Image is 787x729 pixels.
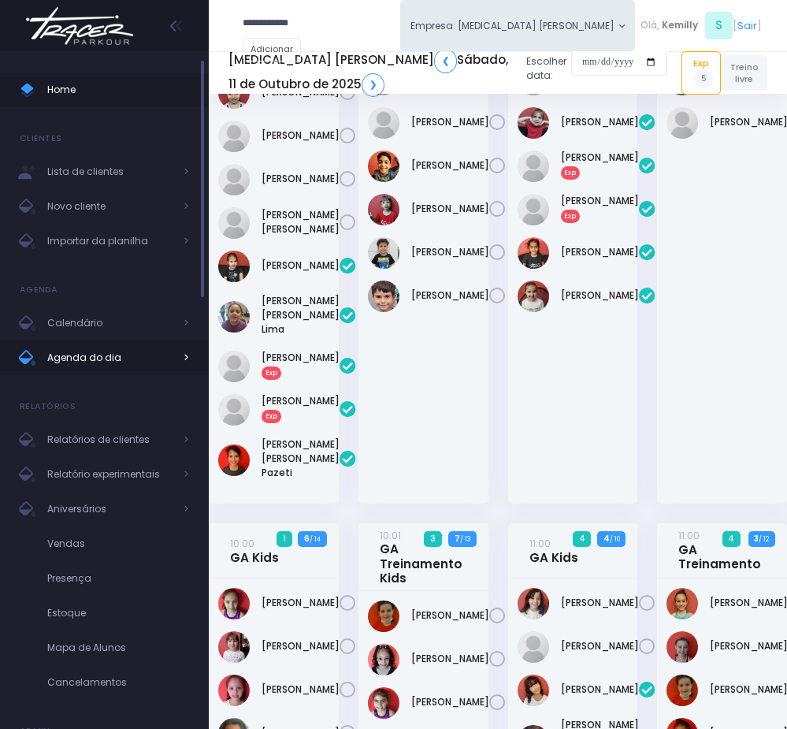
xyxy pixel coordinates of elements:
[411,695,489,709] a: [PERSON_NAME]
[218,675,250,706] img: Julia Figueiredo
[218,164,250,195] img: Manuela Lopes Canova
[737,18,757,33] a: Sair
[610,534,620,544] small: / 10
[411,288,489,303] a: [PERSON_NAME]
[228,44,667,101] div: Escolher data:
[20,274,58,306] h4: Agenda
[47,348,173,368] span: Agenda do dia
[218,631,250,663] img: Isabella Dominici Andrade
[262,294,340,337] a: [PERSON_NAME] [PERSON_NAME] Lima
[262,366,281,379] span: Exp
[518,194,549,225] img: Lívia Queiroz
[20,123,61,154] h4: Clientes
[759,534,769,544] small: / 12
[218,444,250,476] img: Maria Luísa Pazeti
[561,166,581,179] span: Exp
[47,313,173,333] span: Calendário
[411,115,489,129] a: [PERSON_NAME]
[243,38,301,61] a: Adicionar
[666,631,698,663] img: Clara Venegas
[694,69,713,88] span: 5
[640,18,659,32] span: Olá,
[455,533,460,545] strong: 7
[47,430,173,450] span: Relatórios de clientes
[411,245,489,259] a: [PERSON_NAME]
[368,687,399,719] img: MILENA GERLIN DOS SANTOS
[561,683,639,697] a: [PERSON_NAME]
[662,18,698,32] span: Kemilly
[561,210,581,222] span: Exp
[20,391,76,422] h4: Relatórios
[304,533,310,545] strong: 6
[262,639,340,653] a: [PERSON_NAME]
[368,644,399,675] img: Giovanna Almeida Lima
[529,536,578,565] a: 11:00GA Kids
[411,608,489,623] a: [PERSON_NAME]
[262,208,340,236] a: [PERSON_NAME] [PERSON_NAME]
[460,534,470,544] small: / 13
[368,107,399,139] img: Lucas Marques
[678,528,761,571] a: 11:00GA Treinamento
[262,172,340,186] a: [PERSON_NAME]
[277,531,291,547] span: 1
[47,499,173,519] span: Aniversários
[218,301,250,333] img: Ana Clara Vicalvi DOliveira Lima
[573,531,591,547] span: 4
[666,588,698,619] img: Carolina hamze beydoun del pino
[262,128,340,143] a: [PERSON_NAME]
[424,531,441,547] span: 3
[230,536,279,565] a: 10:00GA Kids
[380,528,462,586] a: 10:01GA Treinamento Kids
[635,9,767,42] div: [ ]
[47,568,189,589] span: Presença
[262,351,340,379] a: [PERSON_NAME]Exp
[47,231,173,251] span: Importar da planilha
[262,596,340,610] a: [PERSON_NAME]
[561,151,639,179] a: [PERSON_NAME]Exp
[411,202,489,216] a: [PERSON_NAME]
[47,162,173,182] span: Lista de clientes
[362,73,384,97] a: ❯
[218,351,250,382] img: Isabela kezam
[368,194,399,225] img: Miguel Antunes Castilho
[218,207,250,239] img: Manuela Quintilio Gonçalves Silva
[666,675,698,706] img: Giovana Simões
[518,237,549,269] img: Manuela Teixeira Isique
[411,158,489,173] a: [PERSON_NAME]
[603,533,610,545] strong: 4
[705,12,733,39] span: S
[47,80,189,100] span: Home
[518,107,549,139] img: Laís Silva de Mendonça
[529,537,551,550] small: 11:00
[262,258,340,273] a: [PERSON_NAME]
[47,638,189,658] span: Mapa de Alunos
[721,55,767,91] a: Treino livre
[678,529,700,542] small: 11:00
[47,464,173,485] span: Relatório experimentais
[434,49,457,73] a: ❮
[218,394,250,426] img: Laura Kezam
[666,107,698,139] img: Manuela Lopes Canova
[262,410,281,422] span: Exp
[518,631,549,663] img: Olívia Franco
[368,281,399,312] img: Thomás Capovilla Rodrigues
[47,196,173,217] span: Novo cliente
[518,151,549,182] img: Luísa kezam
[230,537,254,550] small: 10:00
[228,49,514,96] h5: [MEDICAL_DATA] [PERSON_NAME] Sábado, 11 de Outubro de 2025
[561,288,639,303] a: [PERSON_NAME]
[368,601,399,632] img: Giovana Simões
[262,394,340,422] a: [PERSON_NAME]Exp
[518,588,549,619] img: Maria Alice Bezerra
[47,534,189,554] span: Vendas
[218,588,250,619] img: BEATRIZ PIVATO
[561,639,639,653] a: [PERSON_NAME]
[368,237,399,269] img: Pedro Pereira Tercarioli
[310,534,321,544] small: / 14
[754,533,759,545] strong: 3
[411,652,489,666] a: [PERSON_NAME]
[518,675,549,706] img: Carolina soares gomes
[561,245,639,259] a: [PERSON_NAME]
[561,115,639,129] a: [PERSON_NAME]
[47,672,189,693] span: Cancelamentos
